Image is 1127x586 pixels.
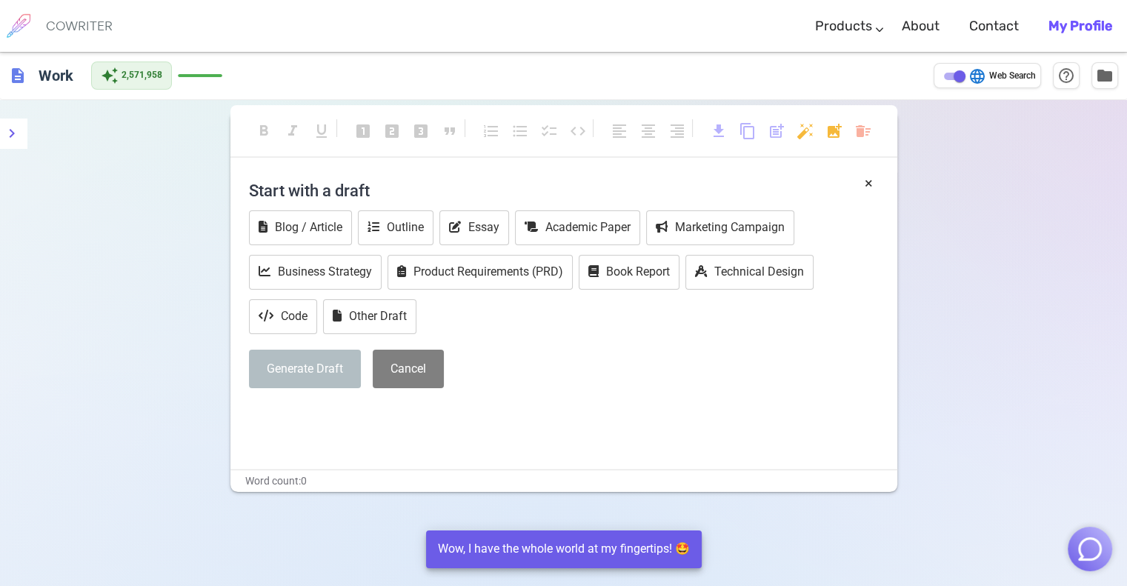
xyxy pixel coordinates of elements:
button: Manage Documents [1091,62,1118,89]
div: Wow, I have the whole world at my fingertips! 🤩 [438,535,690,564]
span: checklist [540,122,558,140]
span: Web Search [989,69,1036,84]
span: format_align_left [611,122,628,140]
b: My Profile [1048,18,1112,34]
span: help_outline [1057,67,1075,84]
h4: Start with a draft [249,173,879,208]
button: Technical Design [685,255,814,290]
button: Book Report [579,255,679,290]
a: Contact [969,4,1019,48]
a: Products [815,4,872,48]
button: × [865,173,873,194]
span: auto_awesome [101,67,119,84]
span: post_add [768,122,785,140]
span: add_photo_alternate [825,122,843,140]
img: Close chat [1076,535,1104,563]
button: Other Draft [323,299,416,334]
span: format_quote [441,122,459,140]
h6: Click to edit title [33,61,79,90]
button: Outline [358,210,433,245]
span: description [9,67,27,84]
button: Marketing Campaign [646,210,794,245]
span: format_align_center [639,122,657,140]
button: Generate Draft [249,350,361,389]
span: 2,571,958 [122,68,162,83]
h6: COWRITER [46,19,113,33]
span: format_bold [255,122,273,140]
span: format_list_bulleted [511,122,529,140]
span: code [569,122,587,140]
span: format_align_right [668,122,686,140]
span: looks_one [354,122,372,140]
button: Cancel [373,350,444,389]
span: looks_two [383,122,401,140]
span: format_underlined [313,122,330,140]
button: Academic Paper [515,210,640,245]
button: Business Strategy [249,255,382,290]
span: delete_sweep [854,122,872,140]
button: Product Requirements (PRD) [388,255,573,290]
div: Word count: 0 [230,470,897,492]
span: auto_fix_high [797,122,814,140]
span: looks_3 [412,122,430,140]
span: format_italic [284,122,302,140]
a: About [902,4,940,48]
span: download [710,122,728,140]
button: Essay [439,210,509,245]
button: Code [249,299,317,334]
span: content_copy [739,122,757,140]
button: Help & Shortcuts [1053,62,1080,89]
span: folder [1096,67,1114,84]
span: language [968,67,986,85]
button: Blog / Article [249,210,352,245]
a: My Profile [1048,4,1112,48]
span: format_list_numbered [482,122,500,140]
